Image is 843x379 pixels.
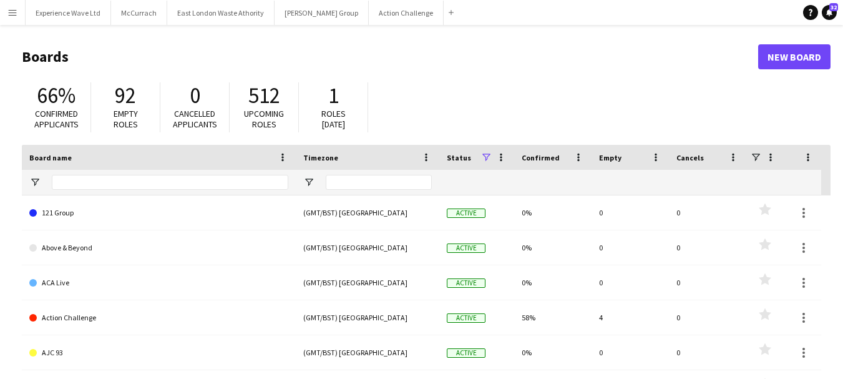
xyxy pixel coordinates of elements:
span: Active [447,313,485,323]
span: Upcoming roles [244,108,284,130]
button: [PERSON_NAME] Group [275,1,369,25]
span: 66% [37,82,76,109]
h1: Boards [22,47,758,66]
a: Action Challenge [29,300,288,335]
span: 32 [829,3,838,11]
span: 512 [248,82,280,109]
span: Timezone [303,153,338,162]
span: Active [447,348,485,358]
span: 0 [190,82,200,109]
button: McCurrach [111,1,167,25]
div: 0 [592,230,669,265]
span: 1 [328,82,339,109]
div: 0 [592,335,669,370]
div: (GMT/BST) [GEOGRAPHIC_DATA] [296,335,439,370]
span: Active [447,278,485,288]
span: Cancelled applicants [173,108,217,130]
span: Board name [29,153,72,162]
div: 0% [514,335,592,370]
div: 0 [592,265,669,300]
span: Active [447,209,485,218]
div: (GMT/BST) [GEOGRAPHIC_DATA] [296,230,439,265]
button: Experience Wave Ltd [26,1,111,25]
span: Confirmed applicants [34,108,79,130]
span: Roles [DATE] [321,108,346,130]
div: 0 [669,195,746,230]
div: (GMT/BST) [GEOGRAPHIC_DATA] [296,195,439,230]
span: Empty roles [114,108,138,130]
a: 32 [822,5,837,20]
a: ACA Live [29,265,288,300]
span: Cancels [676,153,704,162]
div: (GMT/BST) [GEOGRAPHIC_DATA] [296,300,439,335]
a: AJC 93 [29,335,288,370]
input: Timezone Filter Input [326,175,432,190]
span: 92 [115,82,136,109]
button: East London Waste Athority [167,1,275,25]
span: Confirmed [522,153,560,162]
div: (GMT/BST) [GEOGRAPHIC_DATA] [296,265,439,300]
span: Empty [599,153,621,162]
div: 58% [514,300,592,335]
div: 0 [592,195,669,230]
div: 0% [514,195,592,230]
div: 0 [669,230,746,265]
a: Above & Beyond [29,230,288,265]
span: Active [447,244,485,253]
div: 0 [669,335,746,370]
a: New Board [758,44,831,69]
button: Open Filter Menu [303,177,314,188]
div: 0% [514,265,592,300]
a: 121 Group [29,195,288,230]
button: Action Challenge [369,1,444,25]
div: 0 [669,265,746,300]
button: Open Filter Menu [29,177,41,188]
div: 4 [592,300,669,335]
div: 0% [514,230,592,265]
div: 0 [669,300,746,335]
input: Board name Filter Input [52,175,288,190]
span: Status [447,153,471,162]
